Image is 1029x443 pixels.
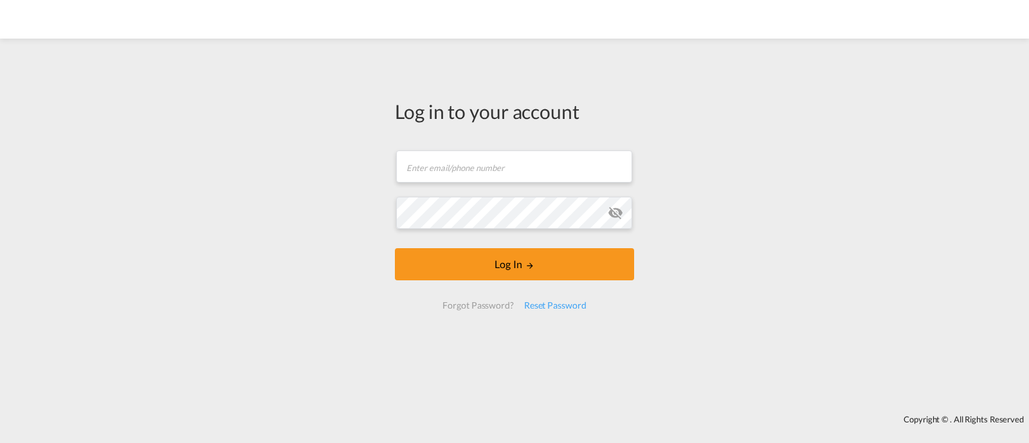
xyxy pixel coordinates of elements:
md-icon: icon-eye-off [608,205,623,221]
input: Enter email/phone number [396,150,632,183]
div: Reset Password [519,294,592,317]
div: Forgot Password? [437,294,518,317]
div: Log in to your account [395,98,634,125]
button: LOGIN [395,248,634,280]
